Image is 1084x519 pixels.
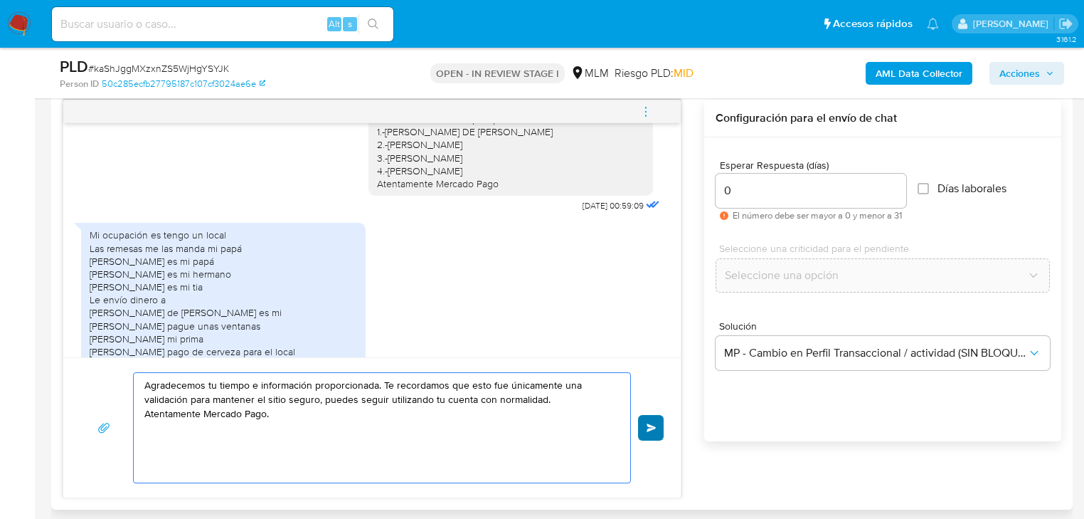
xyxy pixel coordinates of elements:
[60,78,99,90] b: Person ID
[733,211,902,221] span: El número debe ser mayor a 0 y menor a 31
[430,63,565,83] p: OPEN - IN REVIEW STAGE I
[725,268,1026,283] span: Seleccione una opción
[716,111,1050,125] h3: Configuración para el envío de chat
[927,18,939,30] a: Notificaciones
[60,55,88,78] b: PLD
[716,182,906,200] input: days_to_wait
[1058,16,1073,31] a: Salir
[937,182,1006,196] span: Días laborales
[52,15,393,33] input: Buscar usuario o caso...
[1056,33,1077,45] span: 3.161.2
[615,65,694,81] span: Riesgo PLD:
[876,62,962,85] b: AML Data Collector
[348,17,352,31] span: s
[144,373,612,483] textarea: Agradecemos tu tiempo e información proporcionada. Te recordamos que esto fue únicamente una vali...
[999,62,1040,85] span: Acciones
[719,243,1053,253] span: Seleccione una criticidad para el pendiente
[716,258,1050,293] button: Seleccione una opción
[102,78,265,90] a: 50c285ecfb27795187c107cf3024ae6e
[719,321,1053,331] span: Solución
[973,17,1053,31] p: erika.juarez@mercadolibre.com.mx
[622,95,669,129] button: menu-action
[90,229,357,358] div: Mi ocupación es tengo un local Las remesas me las manda mi papá [PERSON_NAME] es mi papá [PERSON_...
[88,61,229,75] span: # kaShJggMXzxnZS5WjHgYSYJK
[674,65,694,81] span: MID
[358,14,388,34] button: search-icon
[720,160,910,171] span: Esperar Respuesta (días)
[647,424,657,432] span: Enviar
[724,346,1027,360] span: MP - Cambio en Perfil Transaccional / actividad (SIN BLOQUEO)
[583,200,644,211] span: [DATE] 00:59:09
[716,336,1050,370] button: MP - Cambio en Perfil Transaccional / actividad (SIN BLOQUEO)
[638,415,664,441] button: Enviar
[866,62,972,85] button: AML Data Collector
[570,65,609,81] div: MLM
[833,16,913,31] span: Accesos rápidos
[918,183,929,194] input: Días laborales
[329,17,340,31] span: Alt
[989,62,1064,85] button: Acciones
